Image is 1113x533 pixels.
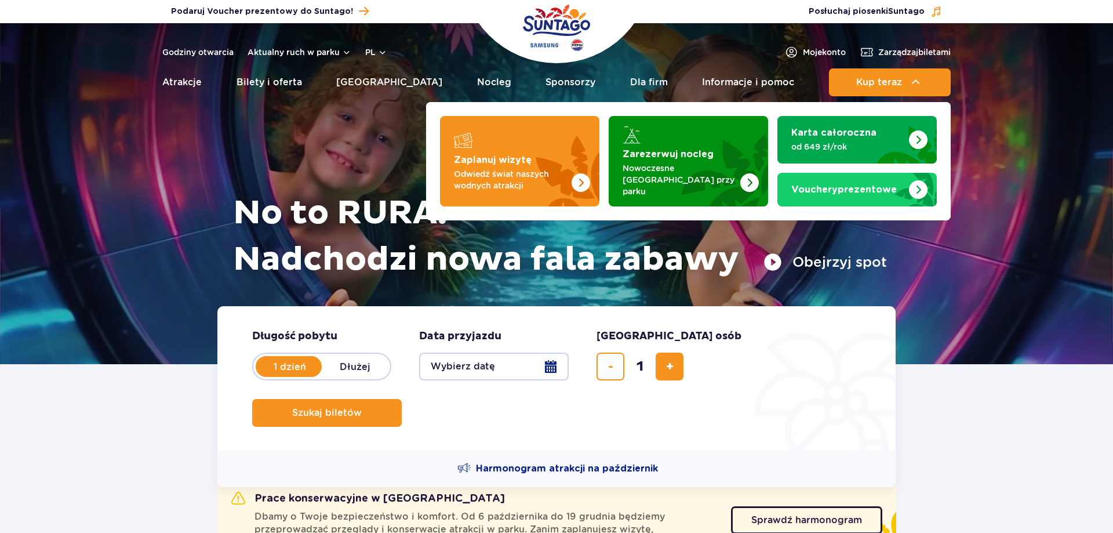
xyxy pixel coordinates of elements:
span: [GEOGRAPHIC_DATA] osób [596,329,741,343]
a: Sponsorzy [545,68,595,96]
a: Godziny otwarcia [162,46,234,58]
p: od 649 zł/rok [791,141,904,153]
button: Szukaj biletów [252,399,402,427]
span: Data przyjazdu [419,329,501,343]
a: Karta całoroczna [777,116,937,164]
strong: Zaplanuj wizytę [454,155,532,165]
a: [GEOGRAPHIC_DATA] [336,68,442,96]
span: Posłuchaj piosenki [809,6,925,17]
button: Aktualny ruch w parku [248,48,351,57]
button: dodaj bilet [656,353,683,380]
span: Vouchery [791,185,838,194]
span: Kup teraz [856,77,902,88]
p: Nowoczesne [GEOGRAPHIC_DATA] przy parku [623,162,736,197]
strong: prezentowe [791,185,897,194]
span: Sprawdź harmonogram [751,516,862,525]
strong: Karta całoroczna [791,128,876,137]
a: Mojekonto [784,45,846,59]
span: Zarządzaj biletami [878,46,951,58]
input: liczba biletów [626,353,654,380]
a: Atrakcje [162,68,202,96]
button: Obejrzyj spot [763,253,887,271]
label: 1 dzień [257,354,323,379]
span: Długość pobytu [252,329,337,343]
h1: No to RURA! Nadchodzi nowa fala zabawy [233,190,887,283]
button: Kup teraz [829,68,951,96]
a: Zaplanuj wizytę [440,116,599,206]
form: Planowanie wizyty w Park of Poland [217,306,896,450]
span: Szukaj biletów [292,408,362,418]
span: Moje konto [803,46,846,58]
span: Podaruj Voucher prezentowy do Suntago! [171,6,353,17]
span: Suntago [888,8,925,16]
strong: Zarezerwuj nocleg [623,150,714,159]
a: Vouchery prezentowe [777,173,937,206]
a: Zarezerwuj nocleg [609,116,768,206]
p: Odwiedź świat naszych wodnych atrakcji [454,168,567,191]
button: Posłuchaj piosenkiSuntago [809,6,942,17]
button: usuń bilet [596,353,624,380]
a: Bilety i oferta [237,68,302,96]
a: Dla firm [630,68,668,96]
a: Informacje i pomoc [702,68,794,96]
label: Dłużej [322,354,388,379]
span: Harmonogram atrakcji na październik [476,462,658,475]
button: Wybierz datę [419,353,569,380]
a: Podaruj Voucher prezentowy do Suntago! [171,3,369,19]
a: Zarządzajbiletami [860,45,951,59]
a: Harmonogram atrakcji na październik [457,462,658,476]
h2: Prace konserwacyjne w [GEOGRAPHIC_DATA] [231,492,505,506]
a: Nocleg [477,68,511,96]
button: pl [365,46,387,58]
